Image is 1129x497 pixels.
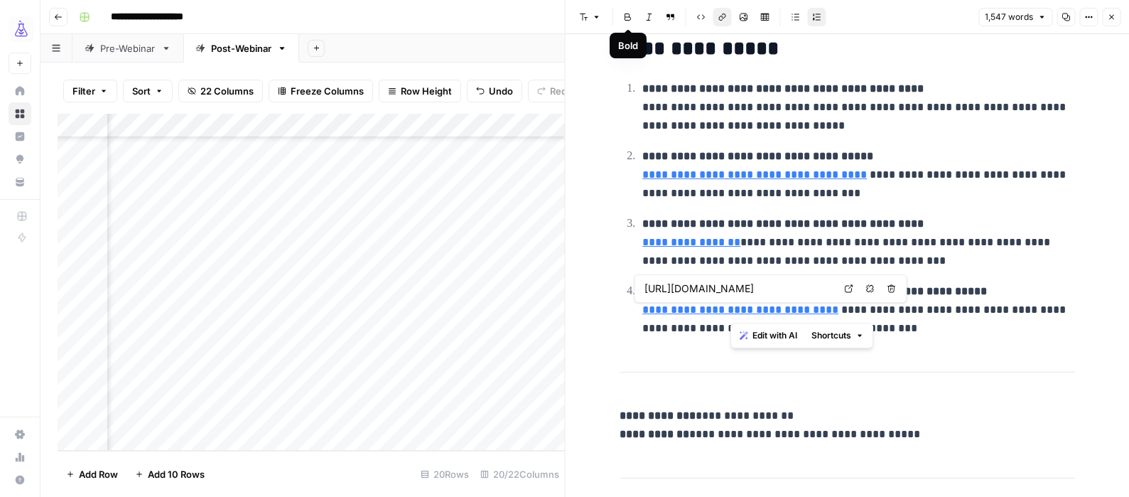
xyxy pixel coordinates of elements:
[9,446,31,469] a: Usage
[211,41,271,55] div: Post-Webinar
[379,80,461,102] button: Row Height
[9,102,31,125] a: Browse
[9,16,34,42] img: AirOps Growth Logo
[63,80,117,102] button: Filter
[100,41,156,55] div: Pre-Webinar
[126,463,213,486] button: Add 10 Rows
[985,11,1033,23] span: 1,547 words
[148,467,205,481] span: Add 10 Rows
[467,80,522,102] button: Undo
[72,34,183,63] a: Pre-Webinar
[79,467,118,481] span: Add Row
[9,148,31,171] a: Opportunities
[132,84,151,98] span: Sort
[9,11,31,47] button: Workspace: AirOps Growth
[618,38,638,53] div: Bold
[183,34,299,63] a: Post-Webinar
[9,125,31,148] a: Insights
[9,80,31,102] a: Home
[9,469,31,491] button: Help + Support
[178,80,263,102] button: 22 Columns
[811,329,851,342] span: Shortcuts
[291,84,364,98] span: Freeze Columns
[489,84,513,98] span: Undo
[9,171,31,193] a: Your Data
[528,80,582,102] button: Redo
[978,8,1052,26] button: 1,547 words
[269,80,373,102] button: Freeze Columns
[734,326,803,345] button: Edit with AI
[200,84,254,98] span: 22 Columns
[9,423,31,446] a: Settings
[475,463,565,486] div: 20/22 Columns
[752,329,797,342] span: Edit with AI
[806,326,870,345] button: Shortcuts
[550,84,573,98] span: Redo
[401,84,452,98] span: Row Height
[123,80,173,102] button: Sort
[415,463,475,486] div: 20 Rows
[58,463,126,486] button: Add Row
[72,84,95,98] span: Filter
